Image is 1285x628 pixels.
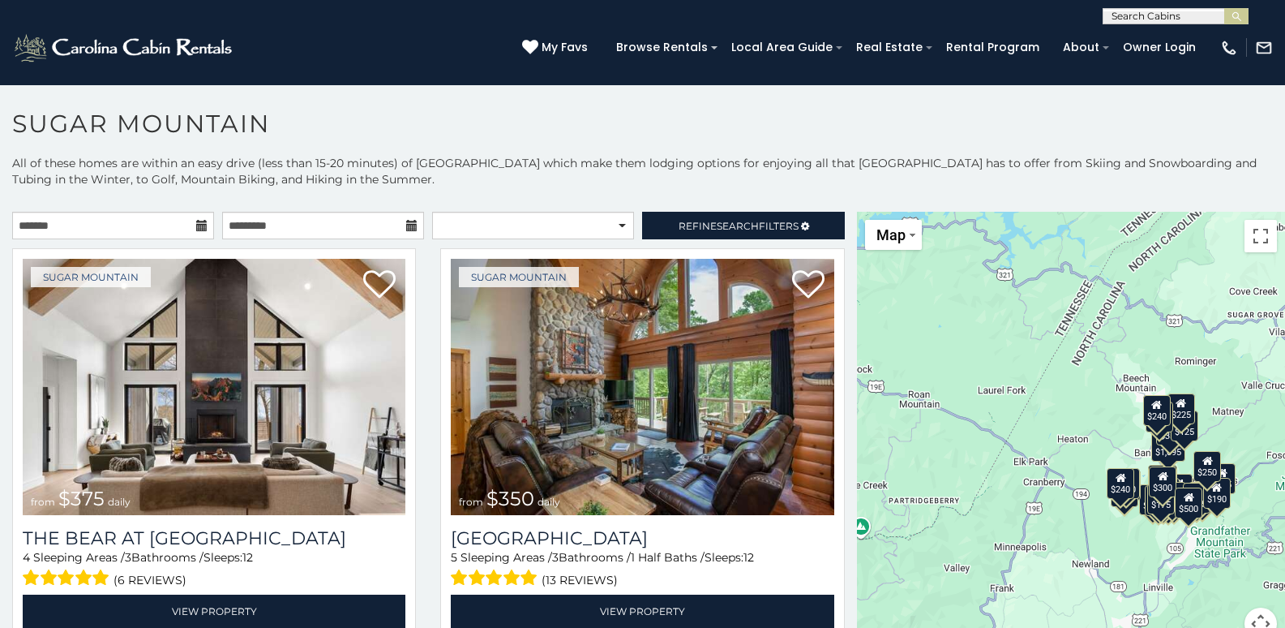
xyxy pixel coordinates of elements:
[1055,35,1107,60] a: About
[108,496,131,508] span: daily
[848,35,931,60] a: Real Estate
[451,550,457,565] span: 5
[23,550,30,565] span: 4
[1175,488,1202,518] div: $500
[522,39,592,57] a: My Favs
[58,487,105,510] span: $375
[631,550,705,565] span: 1 Half Baths /
[451,527,833,549] h3: Grouse Moor Lodge
[1148,465,1176,496] div: $190
[552,550,559,565] span: 3
[23,527,405,549] a: The Bear At [GEOGRAPHIC_DATA]
[1165,474,1193,505] div: $200
[679,220,799,232] span: Refine Filters
[23,549,405,591] div: Sleeping Areas / Bathrooms / Sleeps:
[1167,394,1195,424] div: $225
[363,269,396,303] a: Add to favorites
[451,595,833,628] a: View Property
[938,35,1047,60] a: Rental Program
[451,259,833,515] a: Grouse Moor Lodge from $350 daily
[1220,39,1238,57] img: phone-regular-white.png
[459,267,579,287] a: Sugar Mountain
[12,32,237,64] img: White-1-2.png
[608,35,716,60] a: Browse Rentals
[1143,395,1171,426] div: $240
[1147,484,1175,514] div: $175
[538,496,560,508] span: daily
[451,259,833,515] img: Grouse Moor Lodge
[1203,478,1231,509] div: $190
[23,527,405,549] h3: The Bear At Sugar Mountain
[23,259,405,515] a: The Bear At Sugar Mountain from $375 daily
[1208,463,1236,494] div: $155
[717,220,759,232] span: Search
[1183,483,1210,514] div: $195
[876,226,906,243] span: Map
[1255,39,1273,57] img: mail-regular-white.png
[865,220,922,250] button: Change map style
[642,212,844,239] a: RefineSearchFilters
[31,267,151,287] a: Sugar Mountain
[114,570,186,591] span: (6 reviews)
[451,549,833,591] div: Sleeping Areas / Bathrooms / Sleeps:
[486,487,534,510] span: $350
[1107,468,1134,499] div: $240
[31,496,55,508] span: from
[1193,451,1221,482] div: $250
[1150,465,1177,496] div: $265
[1149,467,1176,497] div: $300
[1171,411,1198,441] div: $125
[1145,485,1172,516] div: $155
[242,550,253,565] span: 12
[542,570,618,591] span: (13 reviews)
[743,550,754,565] span: 12
[723,35,841,60] a: Local Area Guide
[1244,220,1277,252] button: Toggle fullscreen view
[459,496,483,508] span: from
[23,259,405,515] img: The Bear At Sugar Mountain
[1151,431,1185,462] div: $1,095
[125,550,131,565] span: 3
[23,595,405,628] a: View Property
[1115,35,1204,60] a: Owner Login
[792,269,825,303] a: Add to favorites
[542,39,588,56] span: My Favs
[451,527,833,549] a: [GEOGRAPHIC_DATA]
